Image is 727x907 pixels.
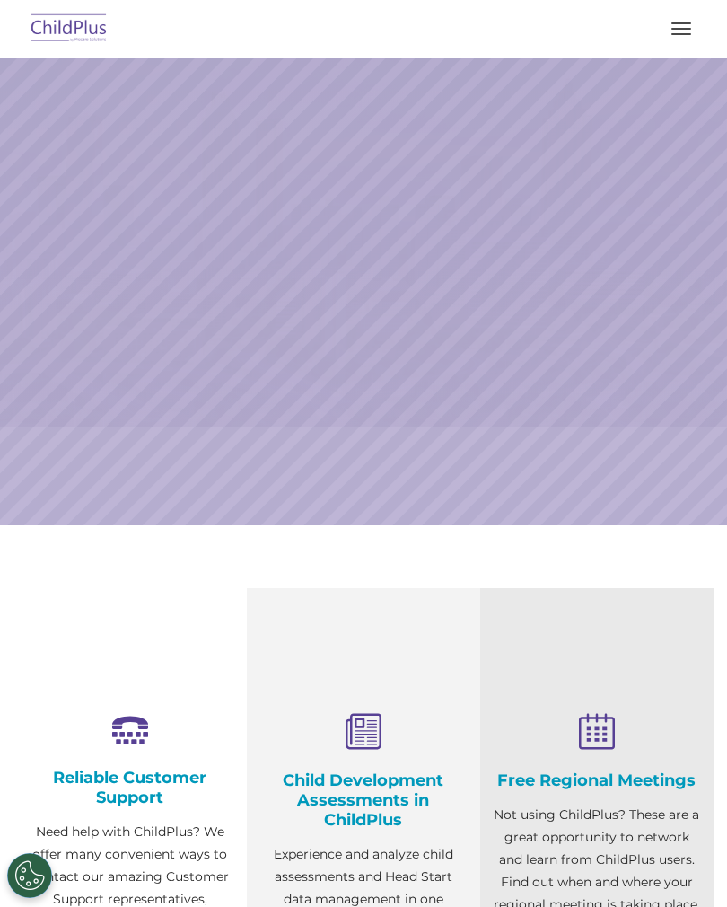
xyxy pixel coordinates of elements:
[27,768,233,807] h4: Reliable Customer Support
[494,771,700,790] h4: Free Regional Meetings
[27,8,111,50] img: ChildPlus by Procare Solutions
[260,771,467,830] h4: Child Development Assessments in ChildPlus
[494,275,619,307] a: Learn More
[7,853,52,898] button: Cookies Settings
